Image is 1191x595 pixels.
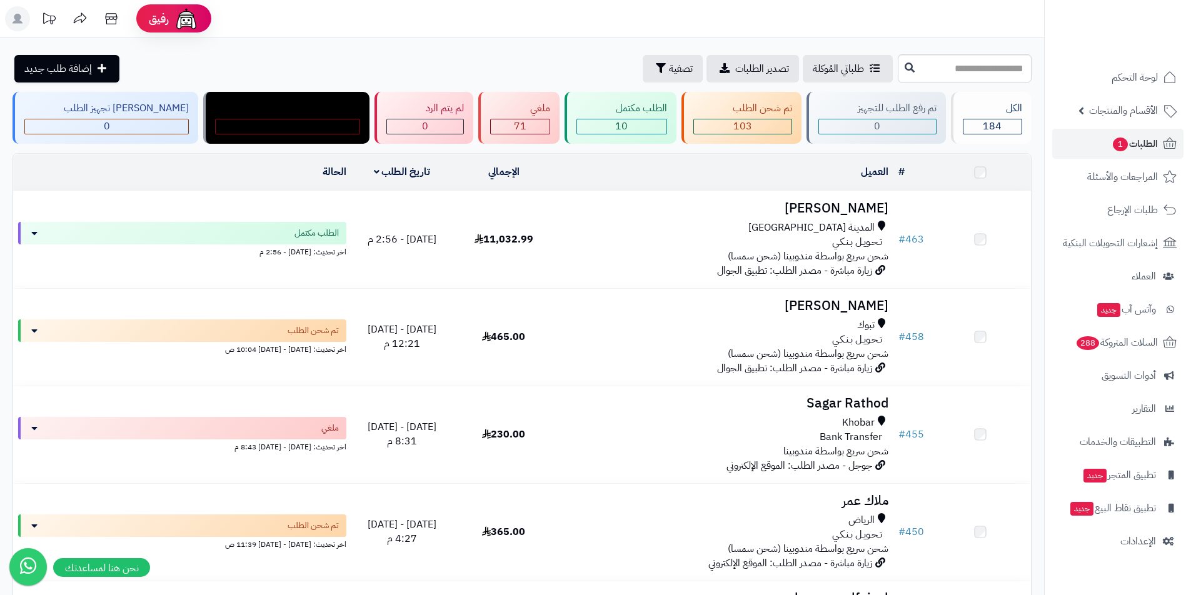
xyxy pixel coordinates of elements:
[898,427,905,442] span: #
[842,416,875,430] span: Khobar
[748,221,875,235] span: المدينة [GEOGRAPHIC_DATA]
[104,119,110,134] span: 0
[14,55,119,82] a: إضافة طلب جديد
[1082,466,1156,484] span: تطبيق المتجر
[482,329,525,344] span: 465.00
[1083,469,1107,482] span: جديد
[321,422,339,434] span: ملغي
[560,494,888,508] h3: ملاك عمر
[1077,336,1099,350] span: 288
[368,322,436,351] span: [DATE] - [DATE] 12:21 م
[694,119,791,134] div: 103
[1102,367,1156,384] span: أدوات التسويق
[33,6,64,34] a: تحديثات المنصة
[717,263,872,278] span: زيارة مباشرة - مصدر الطلب: تطبيق الجوال
[669,61,693,76] span: تصفية
[1089,102,1158,119] span: الأقسام والمنتجات
[18,342,346,355] div: اخر تحديث: [DATE] - [DATE] 10:04 ص
[491,119,549,134] div: 71
[726,458,872,473] span: جوجل - مصدر الطلب: الموقع الإلكتروني
[215,101,360,116] div: مندوب توصيل داخل الرياض
[374,164,431,179] a: تاريخ الطلب
[514,119,526,134] span: 71
[1052,394,1183,424] a: التقارير
[1052,62,1183,92] a: لوحة التحكم
[1120,532,1156,550] span: الإعدادات
[861,164,888,179] a: العميل
[1052,327,1183,357] a: السلات المتروكة288
[1052,294,1183,324] a: وآتس آبجديد
[18,244,346,257] div: اخر تحديث: [DATE] - 2:56 م
[1075,334,1158,351] span: السلات المتروكة
[1052,195,1183,225] a: طلبات الإرجاع
[679,92,804,144] a: تم شحن الطلب 103
[803,55,893,82] a: طلباتي المُوكلة
[1052,228,1183,258] a: إشعارات التحويلات البنكية
[323,164,346,179] a: الحالة
[368,419,436,449] span: [DATE] - [DATE] 8:31 م
[18,439,346,452] div: اخر تحديث: [DATE] - [DATE] 8:43 م
[874,119,880,134] span: 0
[728,346,888,361] span: شحن سريع بواسطة مندوبينا (شحن سمسا)
[201,92,372,144] a: مندوب توصيل داخل الرياض 0
[560,201,888,216] h3: [PERSON_NAME]
[832,235,882,249] span: تـحـويـل بـنـكـي
[174,6,199,31] img: ai-face.png
[1112,69,1158,86] span: لوحة التحكم
[818,101,937,116] div: تم رفع الطلب للتجهيز
[24,101,189,116] div: [PERSON_NAME] تجهيز الطلب
[1069,499,1156,517] span: تطبيق نقاط البيع
[25,119,188,134] div: 0
[819,119,936,134] div: 0
[476,92,561,144] a: ملغي 71
[1063,234,1158,252] span: إشعارات التحويلات البنكية
[717,361,872,376] span: زيارة مباشرة - مصدر الطلب: تطبيق الجوال
[735,61,789,76] span: تصدير الطلبات
[1052,493,1183,523] a: تطبيق نقاط البيعجديد
[372,92,476,144] a: لم يتم الرد 0
[1052,162,1183,192] a: المراجعات والأسئلة
[898,524,905,539] span: #
[1052,427,1183,457] a: التطبيقات والخدمات
[708,556,872,571] span: زيارة مباشرة - مصدر الطلب: الموقع الإلكتروني
[1052,129,1183,159] a: الطلبات1
[482,524,525,539] span: 365.00
[643,55,703,82] button: تصفية
[475,232,533,247] span: 11,032.99
[560,299,888,313] h3: [PERSON_NAME]
[898,232,924,247] a: #463
[898,524,924,539] a: #450
[813,61,864,76] span: طلباتي المُوكلة
[1087,168,1158,186] span: المراجعات والأسئلة
[288,519,339,532] span: تم شحن الطلب
[1052,526,1183,556] a: الإعدادات
[898,232,905,247] span: #
[294,227,339,239] span: الطلب مكتمل
[783,444,888,459] span: شحن سريع بواسطة مندوبينا
[216,119,359,134] div: 0
[1096,301,1156,318] span: وآتس آب
[284,119,291,134] span: 0
[693,101,792,116] div: تم شحن الطلب
[482,427,525,442] span: 230.00
[577,119,666,134] div: 10
[963,101,1022,116] div: الكل
[615,119,628,134] span: 10
[1107,201,1158,219] span: طلبات الإرجاع
[983,119,1002,134] span: 184
[948,92,1034,144] a: الكل184
[898,427,924,442] a: #455
[386,101,464,116] div: لم يتم الرد
[288,324,339,337] span: تم شحن الطلب
[560,396,888,411] h3: Sagar Rathod
[820,430,882,444] span: Bank Transfer
[898,164,905,179] a: #
[832,527,882,542] span: تـحـويـل بـنـكـي
[898,329,924,344] a: #458
[1132,267,1156,285] span: العملاء
[1097,303,1120,317] span: جديد
[149,11,169,26] span: رفيق
[562,92,679,144] a: الطلب مكتمل 10
[1052,361,1183,391] a: أدوات التسويق
[422,119,428,134] span: 0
